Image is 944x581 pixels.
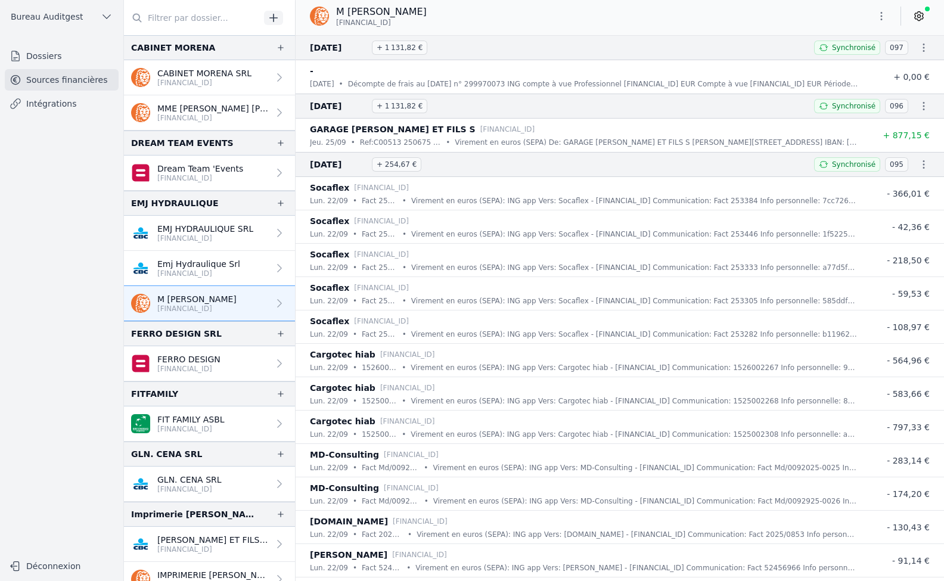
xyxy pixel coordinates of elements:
[336,5,427,19] p: M [PERSON_NAME]
[402,262,406,274] div: •
[392,549,447,561] p: [FINANCIAL_ID]
[402,195,406,207] div: •
[131,414,150,433] img: BNP_BE_BUSINESS_GEBABEBB.png
[310,548,387,562] p: [PERSON_NAME]
[372,41,427,55] span: + 1 131,82 €
[353,395,357,407] div: •
[124,156,295,191] a: Dream Team 'Events [FINANCIAL_ID]
[310,414,375,428] p: Cargotec hiab
[124,95,295,131] a: MME [PERSON_NAME] [PERSON_NAME] [FINANCIAL_ID]
[5,45,119,67] a: Dossiers
[124,251,295,286] a: Emj Hydraulique Srl [FINANCIAL_ID]
[124,346,295,381] a: FERRO DESIGN [FINANCIAL_ID]
[832,160,875,169] span: Synchronisé
[353,462,357,474] div: •
[446,136,450,148] div: •
[455,136,858,148] p: Virement en euros (SEPA) De: GARAGE [PERSON_NAME] ET FILS S [PERSON_NAME][STREET_ADDRESS] IBAN: [...
[310,347,375,362] p: Cargotec hiab
[124,286,295,321] a: M [PERSON_NAME] [FINANCIAL_ID]
[411,362,858,374] p: Virement en euros (SEPA): ING app Vers: Cargotec hiab - [FINANCIAL_ID] Communication: 1526002267 ...
[310,122,476,136] p: GARAGE [PERSON_NAME] ET FILS S
[883,131,930,140] span: + 877,15 €
[887,456,930,465] span: - 283,14 €
[348,78,858,90] p: Décompte de frais au [DATE] n° 299970073 ING compte à vue Professionnel [FINANCIAL_ID] EUR Compte...
[353,228,357,240] div: •
[157,163,243,175] p: Dream Team 'Events
[887,256,930,265] span: - 218,50 €
[157,67,251,79] p: CABINET MORENA SRL
[310,428,348,440] p: lun. 22/09
[433,462,858,474] p: Virement en euros (SEPA): ING app Vers: MD-Consulting - [FINANCIAL_ID] Communication: Fact Md/009...
[131,196,219,210] div: EMJ HYDRAULIQUE
[362,362,397,374] p: 1526002267
[480,123,535,135] p: [FINANCIAL_ID]
[131,103,150,122] img: ing.png
[131,136,234,150] div: DREAM TEAM EVENTS
[411,228,858,240] p: Virement en euros (SEPA): ING app Vers: Socaflex - [FINANCIAL_ID] Communication: Fact 253446 Info...
[310,247,349,262] p: Socaflex
[310,514,388,529] p: [DOMAIN_NAME]
[157,569,269,581] p: IMPRIMERIE [PERSON_NAME] ET FILS [PERSON_NAME]
[131,354,150,373] img: belfius.png
[310,495,348,507] p: lun. 22/09
[892,556,930,566] span: - 91,14 €
[393,515,448,527] p: [FINANCIAL_ID]
[157,102,269,114] p: MME [PERSON_NAME] [PERSON_NAME]
[157,484,222,494] p: [FINANCIAL_ID]
[131,68,150,87] img: ing.png
[362,295,398,307] p: Fact 253305
[157,223,253,235] p: EMJ HYDRAULIQUE SRL
[339,78,343,90] div: •
[887,322,930,332] span: - 108,97 €
[310,41,367,55] span: [DATE]
[887,389,930,399] span: - 583,66 €
[124,406,295,442] a: FIT FAMILY ASBL [FINANCIAL_ID]
[310,314,349,328] p: Socaflex
[131,507,257,521] div: Imprimerie [PERSON_NAME] et fils [PERSON_NAME]
[411,262,858,274] p: Virement en euros (SEPA): ING app Vers: Socaflex - [FINANCIAL_ID] Communication: Fact 253333 Info...
[157,269,240,278] p: [FINANCIAL_ID]
[131,163,150,182] img: belfius.png
[354,248,409,260] p: [FINANCIAL_ID]
[417,529,858,540] p: Virement en euros (SEPA): ING app Vers: [DOMAIN_NAME] - [FINANCIAL_ID] Communication: Fact 2025/0...
[411,328,858,340] p: Virement en euros (SEPA): ING app Vers: Socaflex - [FINANCIAL_ID] Communication: Fact 253282 Info...
[380,382,435,394] p: [FINANCIAL_ID]
[832,101,875,111] span: Synchronisé
[353,562,357,574] div: •
[424,462,428,474] div: •
[362,495,420,507] p: Fact Md/0092925-0026
[336,18,391,27] span: [FINANCIAL_ID]
[353,195,357,207] div: •
[157,113,269,123] p: [FINANCIAL_ID]
[310,295,348,307] p: lun. 22/09
[411,395,858,407] p: Virement en euros (SEPA): ING app Vers: Cargotec hiab - [FINANCIAL_ID] Communication: 1525002268 ...
[354,182,409,194] p: [FINANCIAL_ID]
[384,449,439,461] p: [FINANCIAL_ID]
[310,228,348,240] p: lun. 22/09
[380,415,435,427] p: [FINANCIAL_ID]
[310,281,349,295] p: Socaflex
[157,234,253,243] p: [FINANCIAL_ID]
[157,474,222,486] p: GLN. CENA SRL
[354,215,409,227] p: [FINANCIAL_ID]
[354,282,409,294] p: [FINANCIAL_ID]
[892,289,930,299] span: - 59,53 €
[433,495,858,507] p: Virement en euros (SEPA): ING app Vers: MD-Consulting - [FINANCIAL_ID] Communication: Fact Md/009...
[124,7,260,29] input: Filtrer par dossier...
[353,328,357,340] div: •
[310,395,348,407] p: lun. 22/09
[362,195,398,207] p: Fact 253384
[402,428,406,440] div: •
[402,228,406,240] div: •
[157,414,225,425] p: FIT FAMILY ASBL
[5,7,119,26] button: Bureau Auditgest
[411,295,858,307] p: Virement en euros (SEPA): ING app Vers: Socaflex - [FINANCIAL_ID] Communication: Fact 253305 Info...
[124,467,295,502] a: GLN. CENA SRL [FINANCIAL_ID]
[124,216,295,251] a: EMJ HYDRAULIQUE SRL [FINANCIAL_ID]
[424,495,428,507] div: •
[887,523,930,532] span: - 130,43 €
[362,228,398,240] p: Fact 253446
[353,295,357,307] div: •
[131,223,150,243] img: CBC_CREGBEBB.png
[885,157,908,172] span: 095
